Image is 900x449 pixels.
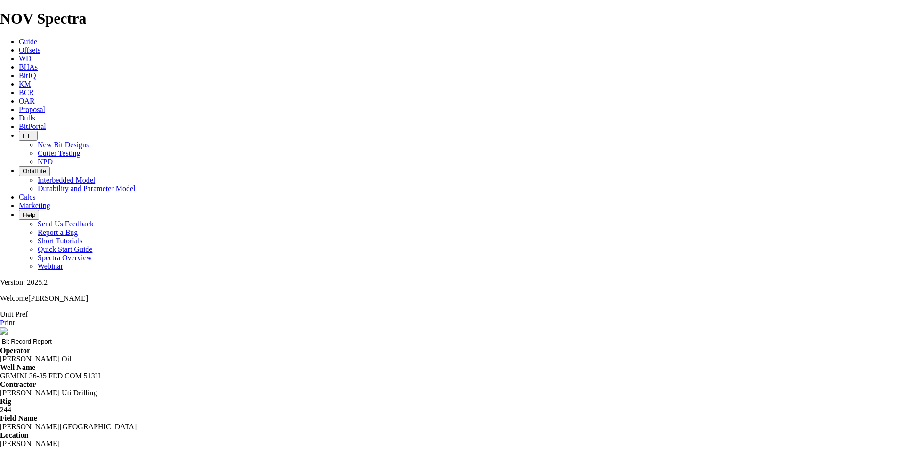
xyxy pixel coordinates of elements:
a: Send Us Feedback [38,220,94,228]
a: BitPortal [19,122,46,130]
a: Offsets [19,46,40,54]
a: Spectra Overview [38,254,92,262]
a: Proposal [19,105,45,113]
a: Calcs [19,193,36,201]
span: OrbitLite [23,168,46,175]
button: FTT [19,131,38,141]
a: Guide [19,38,37,46]
a: WD [19,55,32,63]
a: KM [19,80,31,88]
a: BitIQ [19,72,36,80]
span: FTT [23,132,34,139]
a: NPD [38,158,53,166]
a: BHAs [19,63,38,71]
a: Cutter Testing [38,149,80,157]
a: Quick Start Guide [38,245,92,253]
a: New Bit Designs [38,141,89,149]
a: Durability and Parameter Model [38,184,136,192]
a: Report a Bug [38,228,78,236]
a: Dulls [19,114,35,122]
a: Interbedded Model [38,176,95,184]
a: OAR [19,97,35,105]
button: Help [19,210,39,220]
a: Short Tutorials [38,237,83,245]
span: Help [23,211,35,218]
button: OrbitLite [19,166,50,176]
a: BCR [19,88,34,96]
a: Webinar [38,262,63,270]
span: [PERSON_NAME] [28,294,88,302]
a: Marketing [19,201,50,209]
